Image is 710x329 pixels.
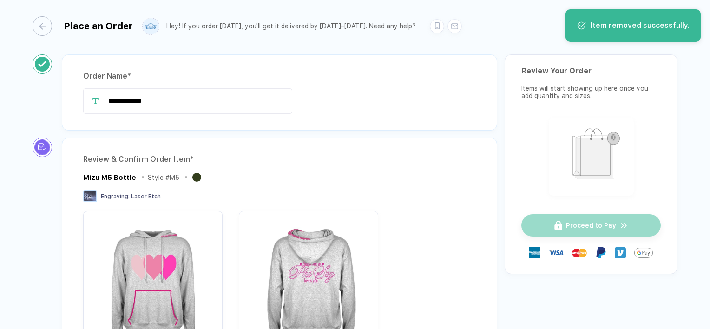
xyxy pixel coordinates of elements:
[64,20,133,32] div: Place an Order
[634,243,653,262] img: Google Pay
[529,247,540,258] img: express
[521,85,661,99] div: Items will start showing up here once you add quantity and sizes.
[83,190,97,202] img: Engraving
[143,18,159,34] img: user profile
[521,66,661,75] div: Review Your Order
[166,22,416,30] div: Hey! If you order [DATE], you'll get it delivered by [DATE]–[DATE]. Need any help?
[572,245,587,260] img: master-card
[595,247,606,258] img: Paypal
[101,193,130,200] span: Engraving :
[591,20,690,31] div: Item removed successfully.
[549,245,564,260] img: visa
[83,152,476,167] div: Review & Confirm Order Item
[553,122,630,190] img: shopping_bag.png
[83,173,136,182] div: Mizu M5 Bottle
[131,193,161,200] span: Laser Etch
[83,69,476,84] div: Order Name
[148,174,179,181] div: Style # M5
[615,247,626,258] img: Venmo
